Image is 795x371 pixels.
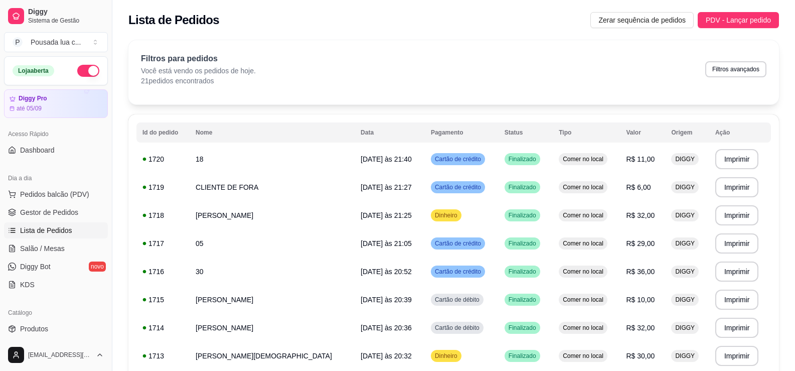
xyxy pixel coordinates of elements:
[28,17,104,25] span: Sistema de Gestão
[673,352,697,360] span: DIGGY
[507,211,538,219] span: Finalizado
[626,155,655,163] span: R$ 11,00
[673,155,697,163] span: DIGGY
[709,122,771,143] th: Ação
[598,15,686,26] span: Zerar sequência de pedidos
[561,155,605,163] span: Comer no local
[715,290,759,310] button: Imprimir
[673,211,697,219] span: DIGGY
[425,122,499,143] th: Pagamento
[136,122,190,143] th: Id do pedido
[507,324,538,332] span: Finalizado
[77,65,99,77] button: Alterar Status
[561,183,605,191] span: Comer no local
[20,225,72,235] span: Lista de Pedidos
[17,104,42,112] article: até 05/09
[4,240,108,257] a: Salão / Mesas
[4,321,108,337] a: Produtos
[190,286,355,314] td: [PERSON_NAME]
[142,351,184,361] div: 1713
[673,268,697,276] span: DIGGY
[19,95,47,102] article: Diggy Pro
[4,32,108,52] button: Select a team
[553,122,620,143] th: Tipo
[361,324,412,332] span: [DATE] às 20:36
[4,222,108,238] a: Lista de Pedidos
[433,268,483,276] span: Cartão de crédito
[190,342,355,370] td: [PERSON_NAME][DEMOGRAPHIC_DATA]
[190,173,355,201] td: CLIENTE DE FORA
[4,343,108,367] button: [EMAIL_ADDRESS][DOMAIN_NAME]
[433,155,483,163] span: Cartão de crédito
[28,351,92,359] span: [EMAIL_ADDRESS][DOMAIN_NAME]
[433,296,482,304] span: Cartão de débito
[507,155,538,163] span: Finalizado
[626,324,655,332] span: R$ 32,00
[141,76,256,86] p: 21 pedidos encontrados
[28,8,104,17] span: Diggy
[433,352,459,360] span: Dinheiro
[20,280,35,290] span: KDS
[590,12,694,28] button: Zerar sequência de pedidos
[706,15,771,26] span: PDV - Lançar pedido
[673,324,697,332] span: DIGGY
[433,211,459,219] span: Dinheiro
[142,154,184,164] div: 1720
[20,207,78,217] span: Gestor de Pedidos
[4,277,108,293] a: KDS
[673,296,697,304] span: DIGGY
[433,324,482,332] span: Cartão de débito
[190,145,355,173] td: 18
[361,183,412,191] span: [DATE] às 21:27
[665,122,709,143] th: Origem
[141,66,256,76] p: Você está vendo os pedidos de hoje.
[361,155,412,163] span: [DATE] às 21:40
[715,318,759,338] button: Imprimir
[361,239,412,248] span: [DATE] às 21:05
[507,268,538,276] span: Finalizado
[673,183,697,191] span: DIGGY
[4,170,108,186] div: Dia a dia
[626,183,651,191] span: R$ 6,00
[507,183,538,191] span: Finalizado
[361,211,412,219] span: [DATE] às 21:25
[561,268,605,276] span: Comer no local
[715,346,759,366] button: Imprimir
[507,239,538,248] span: Finalizado
[561,211,605,219] span: Comer no local
[190,258,355,286] td: 30
[626,239,655,248] span: R$ 29,00
[128,12,219,28] h2: Lista de Pedidos
[190,122,355,143] th: Nome
[190,229,355,258] td: 05
[20,189,89,199] span: Pedidos balcão (PDV)
[626,352,655,360] span: R$ 30,00
[20,262,51,272] span: Diggy Bot
[4,186,108,202] button: Pedidos balcão (PDV)
[715,177,759,197] button: Imprimir
[142,323,184,333] div: 1714
[715,262,759,282] button: Imprimir
[507,352,538,360] span: Finalizado
[13,37,23,47] span: P
[20,243,65,254] span: Salão / Mesas
[626,268,655,276] span: R$ 36,00
[142,210,184,220] div: 1718
[620,122,665,143] th: Valor
[361,352,412,360] span: [DATE] às 20:32
[142,238,184,249] div: 1717
[561,239,605,248] span: Comer no local
[626,296,655,304] span: R$ 10,00
[626,211,655,219] span: R$ 32,00
[20,324,48,334] span: Produtos
[13,65,54,76] div: Loja aberta
[4,126,108,142] div: Acesso Rápido
[561,296,605,304] span: Comer no local
[4,259,108,275] a: Diggy Botnovo
[4,4,108,28] a: DiggySistema de Gestão
[190,314,355,342] td: [PERSON_NAME]
[705,61,766,77] button: Filtros avançados
[4,204,108,220] a: Gestor de Pedidos
[715,205,759,225] button: Imprimir
[698,12,779,28] button: PDV - Lançar pedido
